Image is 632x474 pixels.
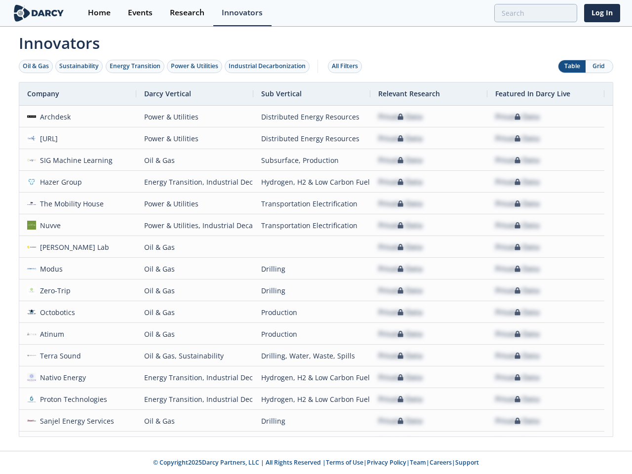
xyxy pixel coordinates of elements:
div: Archdesk [36,106,71,127]
div: Oil & Gas [144,323,245,345]
div: Hydrogen, H2 & Low Carbon Fuels [261,367,362,388]
div: Private Data [378,237,423,258]
div: Private Data [495,106,540,127]
div: Hydrogen, H2 & Low Carbon Fuels [261,171,362,193]
button: Table [558,60,586,73]
div: Power & Utilities [171,62,218,71]
img: 2e65efa3-6c94-415d-91a3-04c42e6548c1 [27,286,36,295]
span: Featured In Darcy Live [495,89,570,98]
div: Private Data [495,432,540,453]
div: Private Data [378,302,423,323]
img: 01eacff9-2590-424a-bbcc-4c5387c69fda [27,156,36,164]
div: Oil & Gas [144,150,245,171]
div: Private Data [495,323,540,345]
div: Subsurface, Production [261,150,362,171]
div: Drilling [261,280,362,301]
div: Private Data [378,215,423,236]
div: Hazer Group [36,171,82,193]
div: Sanjel Energy Services [36,410,115,432]
span: Sub Vertical [261,89,302,98]
div: Transportation Electrification [261,215,362,236]
div: Research [170,9,204,17]
div: Private Data [378,106,423,127]
button: Oil & Gas [19,60,53,73]
div: Power & Utilities [144,128,245,149]
img: 9c95c6f0-4dc2-42bd-b77a-e8faea8af569 [27,395,36,403]
div: Innovators [222,9,263,17]
div: Zero-Trip [36,280,71,301]
div: Octobotics [36,302,76,323]
img: a5afd840-feb6-4328-8c69-739a799e54d1 [27,264,36,273]
div: [PERSON_NAME] Lab [36,237,110,258]
a: Support [455,458,479,467]
span: Innovators [12,28,620,54]
div: Private Data [378,128,423,149]
div: Distributed Energy Resources [261,128,362,149]
div: Private Data [378,280,423,301]
div: Private Data [495,389,540,410]
div: Modus [36,258,63,279]
a: Log In [584,4,620,22]
div: Power & Utilities [144,193,245,214]
div: Private Data [378,345,423,366]
div: Energy Transition, Industrial Decarbonization [144,367,245,388]
img: ebe80549-b4d3-4f4f-86d6-e0c3c9b32110 [27,373,36,382]
div: Oil & Gas [144,280,245,301]
div: Drilling [261,258,362,279]
div: Energy Transition [110,62,160,71]
div: Terra Sound [36,345,81,366]
div: Private Data [495,410,540,432]
img: 1947e124-eb77-42f3-86b6-0e38c15c803b [27,308,36,316]
div: Private Data [495,258,540,279]
div: Private Data [378,171,423,193]
div: Drilling, Water, Waste, Spills [261,345,362,366]
img: ab8e5e95-b9cc-4897-8b2e-8c2ff4c3180b [27,112,36,121]
div: Oil & Gas, Sustainability [144,345,245,366]
span: Relevant Research [378,89,440,98]
div: Private Data [378,323,423,345]
div: Oil & Gas [23,62,49,71]
button: Sustainability [55,60,103,73]
img: 1673644973152-TMH%E2%80%93Logo%E2%80%93Vertical_deep%E2%80%93blue.png [27,199,36,208]
div: Private Data [495,193,540,214]
div: Proton Technologies [36,389,108,410]
div: Private Data [378,410,423,432]
span: Company [27,89,59,98]
span: Darcy Vertical [144,89,191,98]
button: Power & Utilities [167,60,222,73]
div: Hydrogen, H2 & Low Carbon Fuels [261,389,362,410]
div: Oil & Gas [144,410,245,432]
img: f3daa296-edca-4246-95c9-a684112ce6f8 [27,242,36,251]
div: Events [128,9,153,17]
div: Power & Utilities [144,106,245,127]
div: Private Data [495,237,540,258]
img: logo-wide.svg [12,4,66,22]
div: Nuvve [36,215,61,236]
div: Private Data [495,367,540,388]
a: Team [410,458,426,467]
div: Private Data [495,345,540,366]
div: Power & Utilities, Industrial Decarbonization [144,215,245,236]
div: SIG Machine Learning [36,150,113,171]
div: Private Data [378,367,423,388]
input: Advanced Search [494,4,577,22]
div: Oil & Gas [144,302,245,323]
div: Home [88,9,111,17]
img: 45a0cbea-d989-4350-beef-8637b4f6d6e9 [27,329,36,338]
div: Atinum [36,323,65,345]
div: Distributed Energy Resources [261,106,362,127]
div: Private Data [378,389,423,410]
div: Oil & Gas [144,258,245,279]
a: Careers [430,458,452,467]
img: 6c1fd47e-a9de-4d25-b0ff-b9dbcf72eb3c [27,351,36,360]
div: Energy Transition, Industrial Decarbonization [144,171,245,193]
button: Energy Transition [106,60,164,73]
button: All Filters [328,60,362,73]
div: Private Data [495,128,540,149]
div: SM Instruments [36,432,93,453]
div: Drilling [261,410,362,432]
div: Private Data [495,171,540,193]
div: Production [261,302,362,323]
img: 1636581572366-1529576642972%5B1%5D [27,177,36,186]
div: Transportation Electrification [261,193,362,214]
